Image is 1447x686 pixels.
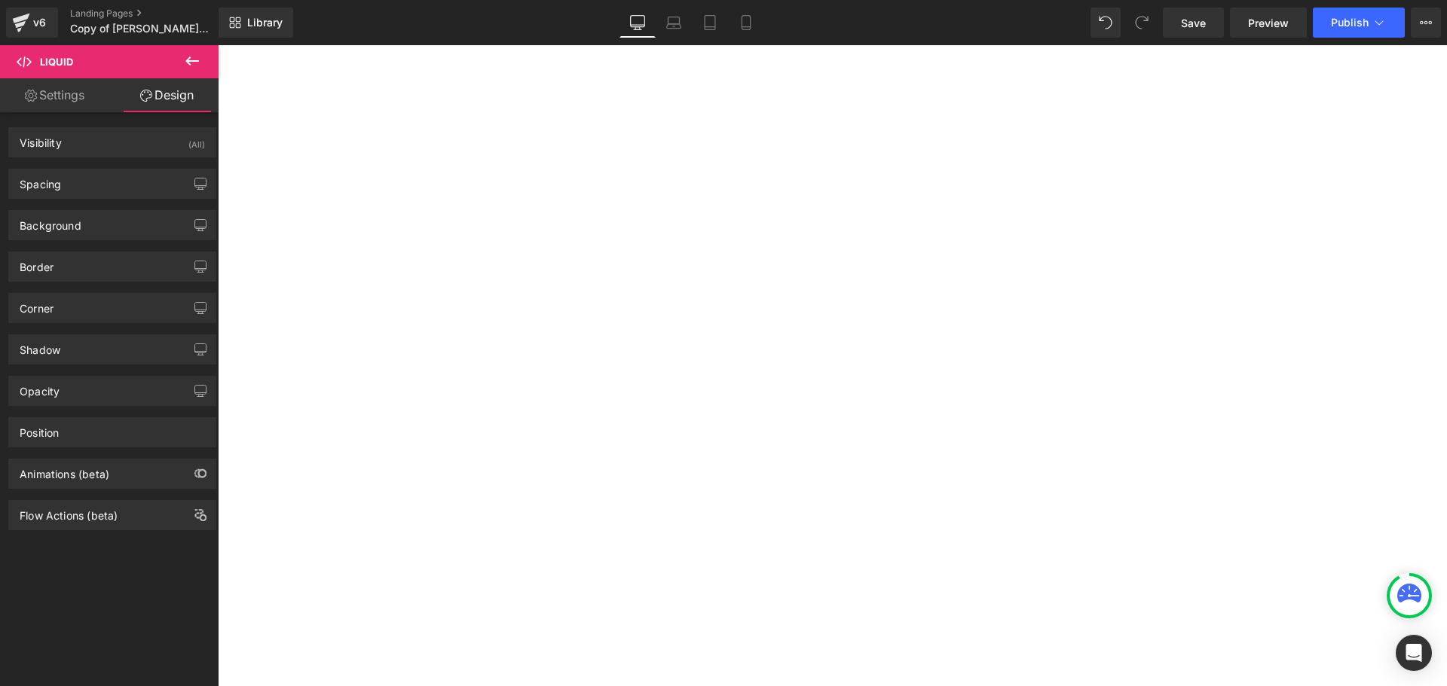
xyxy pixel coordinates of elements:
div: Position [20,418,59,439]
a: Desktop [619,8,656,38]
span: Library [247,16,283,29]
div: Background [20,211,81,232]
span: Copy of [PERSON_NAME]合同キャンペーン 0906 [70,23,215,35]
span: Publish [1331,17,1369,29]
a: Mobile [728,8,764,38]
div: Opacity [20,377,60,398]
a: Laptop [656,8,692,38]
div: Shadow [20,335,60,356]
a: Tablet [692,8,728,38]
span: Liquid [40,56,73,68]
button: Redo [1127,8,1157,38]
a: Design [112,78,222,112]
div: Spacing [20,169,61,191]
a: Preview [1230,8,1307,38]
div: (All) [188,128,205,153]
a: New Library [219,8,293,38]
a: Landing Pages [70,8,243,20]
button: More [1411,8,1441,38]
span: Save [1181,15,1206,31]
div: Animations (beta) [20,459,109,480]
span: Preview [1248,15,1289,31]
div: Visibility [20,128,62,149]
div: Border [20,252,54,273]
div: Corner [20,294,54,315]
div: Flow Actions (beta) [20,501,118,522]
button: Undo [1091,8,1121,38]
div: Open Intercom Messenger [1396,635,1432,671]
a: v6 [6,8,58,38]
div: v6 [30,13,49,32]
button: Publish [1313,8,1405,38]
